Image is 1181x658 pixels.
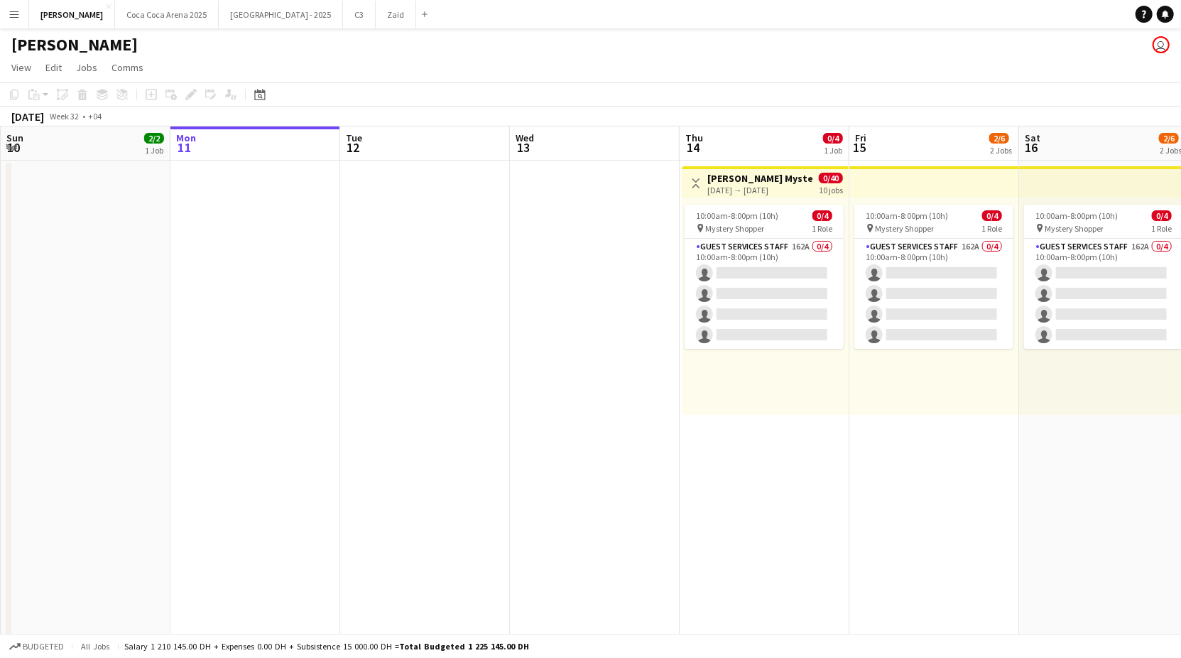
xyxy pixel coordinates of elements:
[696,210,778,221] span: 10:00am-8:00pm (10h)
[78,641,112,652] span: All jobs
[47,111,82,122] span: Week 32
[124,641,529,652] div: Salary 1 210 145.00 DH + Expenses 0.00 DH + Subsistence 15 000.00 DH =
[174,139,196,156] span: 11
[1035,210,1118,221] span: 10:00am-8:00pm (10h)
[145,145,163,156] div: 1 Job
[989,133,1009,144] span: 2/6
[1151,223,1172,234] span: 1 Role
[685,131,703,144] span: Thu
[1152,210,1172,221] span: 0/4
[1023,139,1040,156] span: 16
[11,61,31,74] span: View
[685,205,844,349] app-job-card: 10:00am-8:00pm (10h)0/4 Mystery Shopper1 RoleGuest Services Staff162A0/410:00am-8:00pm (10h)
[6,58,37,77] a: View
[23,642,64,652] span: Budgeted
[819,183,843,195] div: 10 jobs
[824,145,842,156] div: 1 Job
[344,139,362,156] span: 12
[45,61,62,74] span: Edit
[513,139,534,156] span: 13
[855,131,866,144] span: Fri
[29,1,115,28] button: [PERSON_NAME]
[106,58,149,77] a: Comms
[812,223,832,234] span: 1 Role
[866,210,948,221] span: 10:00am-8:00pm (10h)
[875,223,934,234] span: Mystery Shopper
[6,131,23,144] span: Sun
[707,172,813,185] h3: [PERSON_NAME] Mystery Shopper
[399,641,529,652] span: Total Budgeted 1 225 145.00 DH
[685,239,844,349] app-card-role: Guest Services Staff162A0/410:00am-8:00pm (10h)
[376,1,416,28] button: Zaid
[707,185,813,195] div: [DATE] → [DATE]
[11,34,138,55] h1: [PERSON_NAME]
[990,145,1012,156] div: 2 Jobs
[11,109,44,124] div: [DATE]
[115,1,219,28] button: Coca Coca Arena 2025
[823,133,843,144] span: 0/4
[144,133,164,144] span: 2/2
[516,131,534,144] span: Wed
[819,173,843,183] span: 0/40
[812,210,832,221] span: 0/4
[854,239,1013,349] app-card-role: Guest Services Staff162A0/410:00am-8:00pm (10h)
[70,58,103,77] a: Jobs
[219,1,343,28] button: [GEOGRAPHIC_DATA] - 2025
[683,139,703,156] span: 14
[982,210,1002,221] span: 0/4
[343,1,376,28] button: C3
[346,131,362,144] span: Tue
[1153,36,1170,53] app-user-avatar: Kate Oliveros
[853,139,866,156] span: 15
[176,131,196,144] span: Mon
[4,139,23,156] span: 10
[88,111,102,122] div: +04
[1045,223,1104,234] span: Mystery Shopper
[854,205,1013,349] app-job-card: 10:00am-8:00pm (10h)0/4 Mystery Shopper1 RoleGuest Services Staff162A0/410:00am-8:00pm (10h)
[111,61,143,74] span: Comms
[1159,133,1179,144] span: 2/6
[981,223,1002,234] span: 1 Role
[705,223,764,234] span: Mystery Shopper
[76,61,97,74] span: Jobs
[7,639,66,654] button: Budgeted
[1025,131,1040,144] span: Sat
[40,58,67,77] a: Edit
